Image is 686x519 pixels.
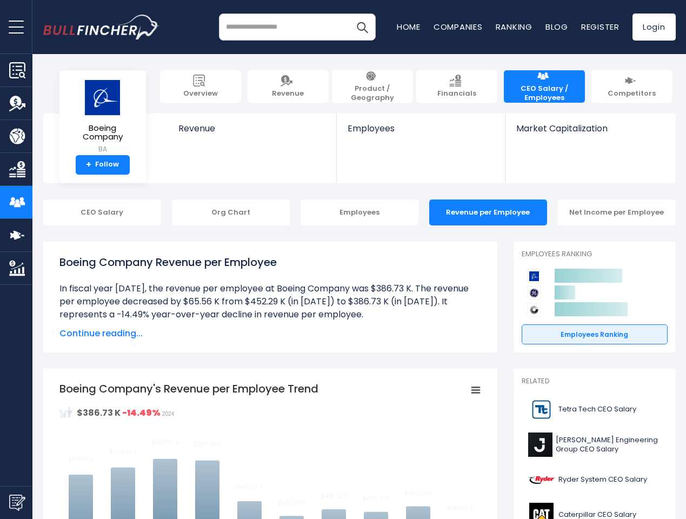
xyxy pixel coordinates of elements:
p: Employees Ranking [522,250,668,259]
span: Product / Geography [337,84,408,103]
img: J logo [528,432,552,457]
span: CEO Salary / Employees [509,84,580,103]
span: [PERSON_NAME] Engineering Group CEO Salary [556,436,661,454]
a: Financials [416,70,497,103]
img: GE Aerospace competitors logo [527,286,541,300]
text: $667.65 K [151,438,179,447]
a: Ranking [496,21,532,32]
img: bullfincher logo [43,15,159,39]
a: Employees [337,114,505,152]
text: $452.29 K [404,489,432,497]
a: Employees Ranking [522,324,668,345]
img: Boeing Company competitors logo [527,269,541,283]
a: Login [632,14,676,41]
a: Go to homepage [43,15,159,39]
a: Companies [434,21,483,32]
strong: -14.49% [122,407,161,419]
span: Revenue [178,123,326,134]
p: Related [522,377,668,386]
img: RTX Corporation competitors logo [527,303,541,317]
h1: Boeing Company Revenue per Employee [59,254,481,270]
span: 2024 [162,411,174,417]
a: Revenue [248,70,329,103]
text: $426.97 K [362,495,390,503]
text: $386.73 K [447,504,474,513]
button: Search [349,14,376,41]
li: In fiscal year [DATE], the revenue per employee at Boeing Company was $386.73 K. The revenue per ... [59,282,481,321]
text: $438.63 K [320,492,348,500]
span: Overview [183,89,218,98]
text: $628.38 K [109,448,137,456]
a: CEO Salary / Employees [504,70,585,103]
div: Revenue per Employee [429,199,547,225]
a: Revenue [168,114,337,152]
a: Home [397,21,421,32]
text: $595.5 K [68,455,94,463]
strong: + [86,160,91,170]
span: Boeing Company [68,124,137,142]
a: [PERSON_NAME] Engineering Group CEO Salary [522,430,668,460]
a: Ryder System CEO Salary [522,465,668,495]
a: Overview [160,70,241,103]
a: Competitors [591,70,672,103]
span: Tetra Tech CEO Salary [558,405,636,414]
a: Tetra Tech CEO Salary [522,395,668,424]
span: Ryder System CEO Salary [558,475,647,484]
img: RevenuePerEmployee.svg [59,406,72,419]
span: Competitors [608,89,656,98]
strong: $386.73 K [77,407,121,419]
span: Revenue [272,89,304,98]
text: $409.58 K [277,499,306,507]
div: Net Income per Employee [558,199,676,225]
a: Blog [545,21,568,32]
text: $660.96 K [193,440,222,448]
a: +Follow [76,155,130,175]
a: Product / Geography [332,70,413,103]
a: Boeing Company BA [68,79,138,155]
span: Market Capitalization [516,123,663,134]
text: $475.23 K [236,483,263,491]
tspan: Boeing Company's Revenue per Employee Trend [59,381,318,396]
img: R logo [528,468,555,492]
span: Financials [437,89,476,98]
span: Employees [348,123,494,134]
div: Employees [301,199,418,225]
a: Register [581,21,620,32]
div: Org Chart [172,199,290,225]
div: CEO Salary [43,199,161,225]
img: TTEK logo [528,397,555,422]
a: Market Capitalization [505,114,674,152]
span: Continue reading... [59,327,481,340]
small: BA [68,144,137,154]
